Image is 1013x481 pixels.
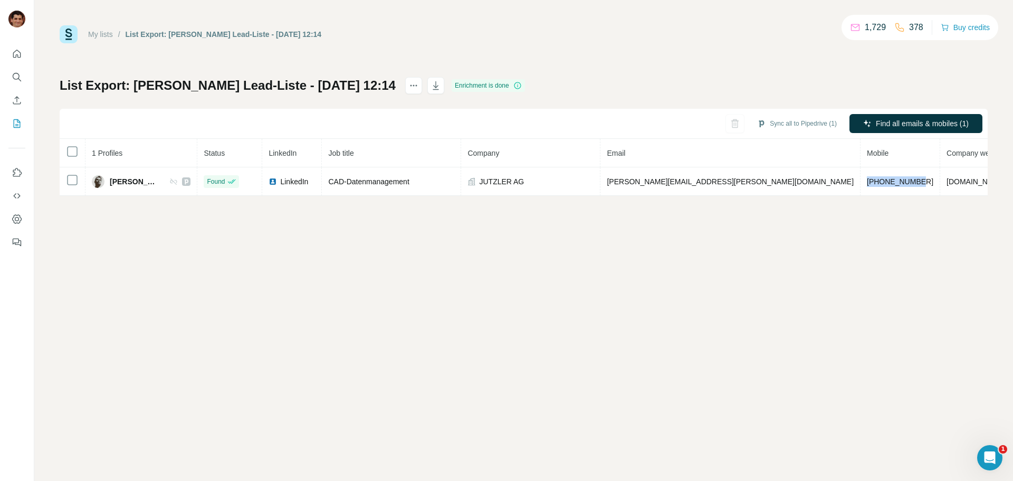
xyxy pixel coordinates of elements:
[8,114,25,133] button: My lists
[467,149,499,157] span: Company
[204,149,225,157] span: Status
[8,11,25,27] img: Avatar
[8,233,25,252] button: Feedback
[750,116,844,131] button: Sync all to Pipedrive (1)
[328,177,409,186] span: CAD-Datenmanagement
[8,68,25,87] button: Search
[88,30,113,39] a: My lists
[328,149,353,157] span: Job title
[941,20,990,35] button: Buy credits
[110,176,159,187] span: [PERSON_NAME]
[876,118,969,129] span: Find all emails & mobiles (1)
[607,177,854,186] span: [PERSON_NAME][EMAIL_ADDRESS][PERSON_NAME][DOMAIN_NAME]
[207,177,225,186] span: Found
[607,149,625,157] span: Email
[849,114,982,133] button: Find all emails & mobiles (1)
[452,79,525,92] div: Enrichment is done
[947,177,1006,186] span: [DOMAIN_NAME]
[977,445,1002,470] iframe: Intercom live chat
[269,177,277,186] img: LinkedIn logo
[867,177,933,186] span: [PHONE_NUMBER]
[269,149,297,157] span: LinkedIn
[92,175,104,188] img: Avatar
[60,25,78,43] img: Surfe Logo
[947,149,1005,157] span: Company website
[865,21,886,34] p: 1,729
[60,77,396,94] h1: List Export: [PERSON_NAME] Lead-Liste - [DATE] 12:14
[92,149,122,157] span: 1 Profiles
[479,176,524,187] span: JUTZLER AG
[8,44,25,63] button: Quick start
[280,176,308,187] span: LinkedIn
[8,186,25,205] button: Use Surfe API
[867,149,888,157] span: Mobile
[118,29,120,40] li: /
[126,29,322,40] div: List Export: [PERSON_NAME] Lead-Liste - [DATE] 12:14
[909,21,923,34] p: 378
[8,210,25,229] button: Dashboard
[8,163,25,182] button: Use Surfe on LinkedIn
[999,445,1007,454] span: 1
[405,77,422,94] button: actions
[8,91,25,110] button: Enrich CSV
